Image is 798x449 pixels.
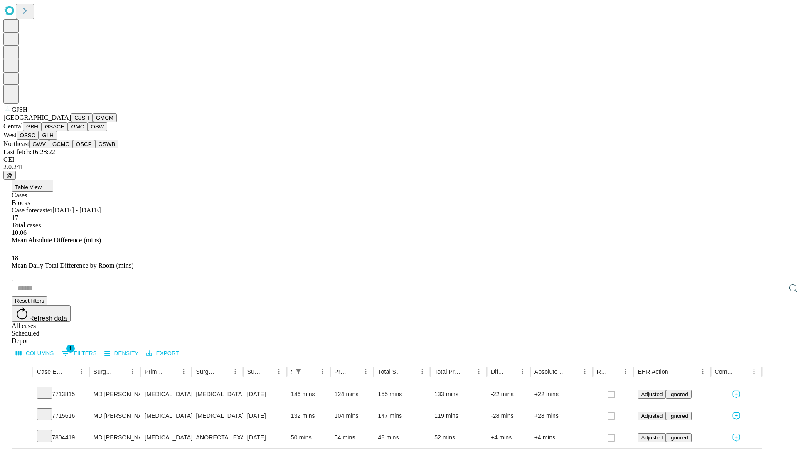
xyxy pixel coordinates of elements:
[71,113,93,122] button: GJSH
[669,366,681,377] button: Sort
[3,114,71,121] span: [GEOGRAPHIC_DATA]
[335,405,370,427] div: 104 mins
[247,368,261,375] div: Surgery Date
[166,366,178,377] button: Sort
[669,413,688,419] span: Ignored
[15,184,42,190] span: Table View
[68,122,87,131] button: GMC
[641,391,663,397] span: Adjusted
[291,384,326,405] div: 146 mins
[505,366,517,377] button: Sort
[12,214,18,221] span: 17
[3,123,23,130] span: Central
[715,368,736,375] div: Comments
[196,427,239,448] div: ANORECTAL EXAM UNDER ANESTHESIA
[94,405,136,427] div: MD [PERSON_NAME] E Md
[12,237,101,244] span: Mean Absolute Difference (mins)
[23,122,42,131] button: GBH
[534,368,566,375] div: Absolute Difference
[66,344,75,353] span: 1
[37,405,85,427] div: 7715616
[669,434,688,441] span: Ignored
[73,140,95,148] button: OSCP
[12,222,41,229] span: Total cases
[3,163,795,171] div: 2.0.241
[145,427,187,448] div: [MEDICAL_DATA]
[378,405,426,427] div: 147 mins
[145,368,165,375] div: Primary Service
[666,390,691,399] button: Ignored
[3,171,16,180] button: @
[348,366,360,377] button: Sort
[579,366,591,377] button: Menu
[196,405,239,427] div: [MEDICAL_DATA]
[335,368,348,375] div: Predicted In Room Duration
[293,366,304,377] button: Show filters
[293,366,304,377] div: 1 active filter
[247,405,283,427] div: [DATE]
[12,229,27,236] span: 10.06
[247,427,283,448] div: [DATE]
[93,113,117,122] button: GMCM
[88,122,108,131] button: OSW
[42,122,68,131] button: GSACH
[59,347,99,360] button: Show filters
[196,384,239,405] div: [MEDICAL_DATA]
[335,427,370,448] div: 54 mins
[12,207,52,214] span: Case forecaster
[641,434,663,441] span: Adjusted
[641,413,663,419] span: Adjusted
[12,180,53,192] button: Table View
[94,384,136,405] div: MD [PERSON_NAME] E Md
[102,347,141,360] button: Density
[736,366,748,377] button: Sort
[37,384,85,405] div: 7713815
[434,427,483,448] div: 52 mins
[37,427,85,448] div: 7804419
[666,412,691,420] button: Ignored
[291,427,326,448] div: 50 mins
[16,409,29,424] button: Expand
[434,384,483,405] div: 133 mins
[12,106,27,113] span: GJSH
[434,368,461,375] div: Total Predicted Duration
[491,368,504,375] div: Difference
[3,131,17,138] span: West
[491,384,526,405] div: -22 mins
[697,366,709,377] button: Menu
[94,427,136,448] div: MD [PERSON_NAME] E Md
[218,366,229,377] button: Sort
[317,366,328,377] button: Menu
[144,347,181,360] button: Export
[12,262,133,269] span: Mean Daily Total Difference by Room (mins)
[52,207,101,214] span: [DATE] - [DATE]
[12,296,47,305] button: Reset filters
[127,366,138,377] button: Menu
[620,366,631,377] button: Menu
[95,140,119,148] button: GSWB
[145,405,187,427] div: [MEDICAL_DATA]
[534,405,589,427] div: +28 mins
[608,366,620,377] button: Sort
[473,366,485,377] button: Menu
[305,366,317,377] button: Sort
[517,366,528,377] button: Menu
[491,405,526,427] div: -28 mins
[378,384,426,405] div: 155 mins
[115,366,127,377] button: Sort
[229,366,241,377] button: Menu
[247,384,283,405] div: [DATE]
[291,368,292,375] div: Scheduled In Room Duration
[405,366,416,377] button: Sort
[39,131,57,140] button: GLH
[335,384,370,405] div: 124 mins
[12,254,18,262] span: 18
[669,391,688,397] span: Ignored
[17,131,39,140] button: OSSC
[16,387,29,402] button: Expand
[597,368,608,375] div: Resolved in EHR
[360,366,372,377] button: Menu
[3,140,29,147] span: Northeast
[416,366,428,377] button: Menu
[261,366,273,377] button: Sort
